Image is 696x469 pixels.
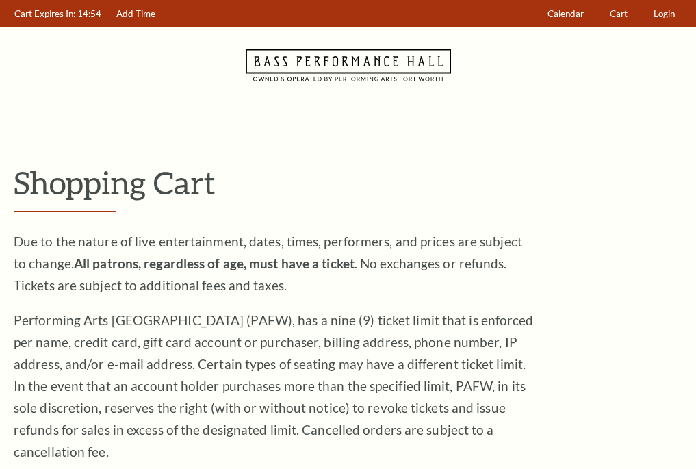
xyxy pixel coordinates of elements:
[14,309,534,463] p: Performing Arts [GEOGRAPHIC_DATA] (PAFW), has a nine (9) ticket limit that is enforced per name, ...
[610,8,628,19] span: Cart
[541,1,591,27] a: Calendar
[74,255,355,271] strong: All patrons, regardless of age, must have a ticket
[14,165,682,200] p: Shopping Cart
[14,233,522,293] span: Due to the nature of live entertainment, dates, times, performers, and prices are subject to chan...
[654,8,675,19] span: Login
[604,1,634,27] a: Cart
[547,8,584,19] span: Calendar
[77,8,101,19] span: 14:54
[110,1,162,27] a: Add Time
[647,1,682,27] a: Login
[14,8,75,19] span: Cart Expires In:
